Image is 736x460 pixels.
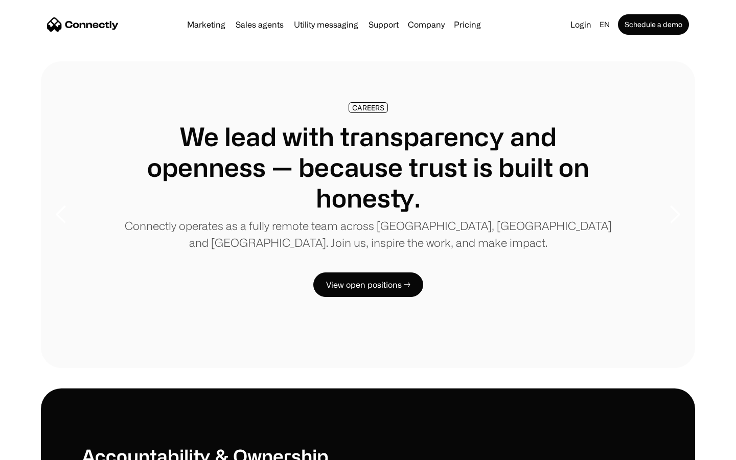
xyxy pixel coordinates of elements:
a: Marketing [183,20,229,29]
a: Schedule a demo [618,14,689,35]
aside: Language selected: English [10,441,61,456]
a: Support [364,20,403,29]
div: en [600,17,610,32]
p: Connectly operates as a fully remote team across [GEOGRAPHIC_DATA], [GEOGRAPHIC_DATA] and [GEOGRA... [123,217,613,251]
a: Utility messaging [290,20,362,29]
a: Pricing [450,20,485,29]
a: Sales agents [232,20,288,29]
ul: Language list [20,442,61,456]
div: Company [408,17,445,32]
div: CAREERS [352,104,384,111]
h1: We lead with transparency and openness — because trust is built on honesty. [123,121,613,213]
a: View open positions → [313,272,423,297]
a: Login [566,17,595,32]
